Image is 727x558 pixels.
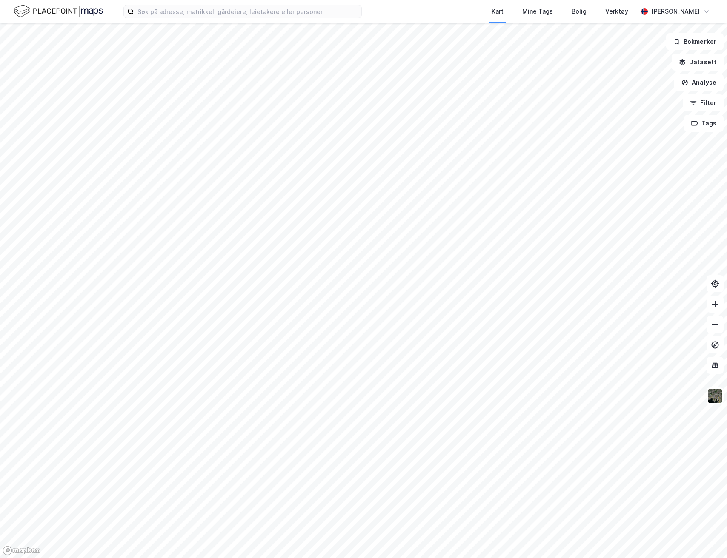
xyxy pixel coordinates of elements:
div: Kontrollprogram for chat [684,517,727,558]
div: Verktøy [605,6,628,17]
div: Mine Tags [522,6,553,17]
button: Analyse [674,74,724,91]
button: Bokmerker [666,33,724,50]
button: Filter [683,94,724,111]
img: logo.f888ab2527a4732fd821a326f86c7f29.svg [14,4,103,19]
input: Søk på adresse, matrikkel, gårdeiere, leietakere eller personer [134,5,361,18]
button: Tags [684,115,724,132]
div: Kart [492,6,504,17]
div: Bolig [572,6,587,17]
div: [PERSON_NAME] [651,6,700,17]
img: 9k= [707,388,723,404]
button: Datasett [672,54,724,71]
iframe: Chat Widget [684,517,727,558]
a: Mapbox homepage [3,546,40,555]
